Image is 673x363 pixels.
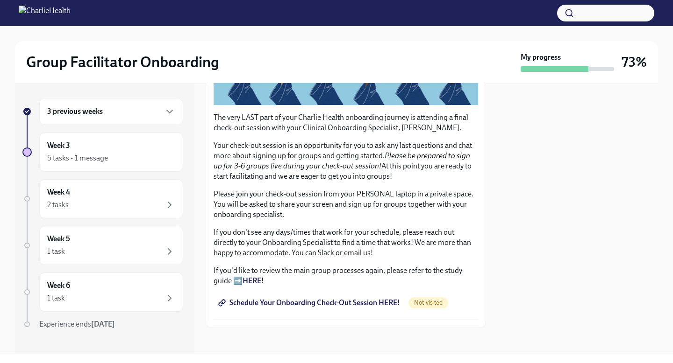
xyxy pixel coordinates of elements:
p: If you don't see any days/times that work for your schedule, please reach out directly to your On... [214,227,478,258]
h6: 3 previous weeks [47,106,103,117]
h6: Week 3 [47,140,70,151]
div: 3 previous weeks [39,98,183,125]
p: Please join your check-out session from your PERSONAL laptop in a private space. You will be aske... [214,189,478,220]
div: 1 task [47,246,65,257]
em: Please be prepared to sign up for 3-6 groups live during your check-out session! [214,151,470,170]
h2: Group Facilitator Onboarding [26,53,219,71]
span: Not visited [408,299,448,306]
strong: My progress [521,52,561,63]
h6: Week 6 [47,280,70,291]
a: Week 35 tasks • 1 message [22,133,183,172]
img: CharlieHealth [19,6,71,21]
div: 2 tasks [47,200,69,210]
a: Week 42 tasks [22,179,183,218]
p: The very LAST part of your Charlie Health onboarding journey is attending a final check-out sessi... [214,112,478,133]
div: 5 tasks • 1 message [47,153,108,163]
span: Schedule Your Onboarding Check-Out Session HERE! [220,298,400,307]
p: Your check-out session is an opportunity for you to ask any last questions and chat more about si... [214,140,478,181]
a: Week 51 task [22,226,183,265]
span: Experience ends [39,320,115,328]
a: HERE [243,276,261,285]
h3: 73% [622,54,647,70]
a: Week 61 task [22,272,183,312]
strong: [DATE] [91,320,115,328]
a: Schedule Your Onboarding Check-Out Session HERE! [214,293,407,312]
h6: Week 4 [47,187,70,197]
h6: Week 5 [47,234,70,244]
p: If you'd like to review the main group processes again, please refer to the study guide ➡️ ! [214,265,478,286]
div: 1 task [47,293,65,303]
